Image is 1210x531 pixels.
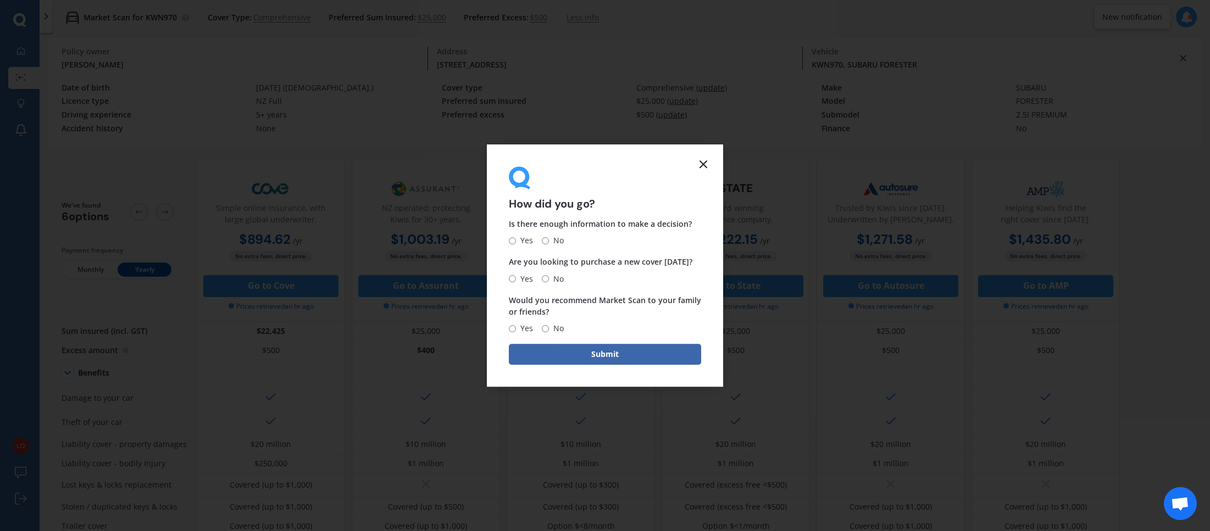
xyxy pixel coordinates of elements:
input: Yes [509,325,516,332]
button: Submit [509,344,701,365]
span: Yes [516,272,533,286]
span: Yes [516,234,533,248]
span: No [549,234,564,248]
span: Is there enough information to make a decision? [509,219,692,230]
input: No [542,325,549,332]
span: Are you looking to purchase a new cover [DATE]? [509,257,692,267]
span: No [549,322,564,335]
input: Yes [509,237,516,244]
input: No [542,275,549,282]
span: No [549,272,564,286]
div: How did you go? [509,166,701,210]
input: Yes [509,275,516,282]
span: Yes [516,322,533,335]
a: Open chat [1164,487,1197,520]
input: No [542,237,549,244]
span: Would you recommend Market Scan to your family or friends? [509,295,701,317]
